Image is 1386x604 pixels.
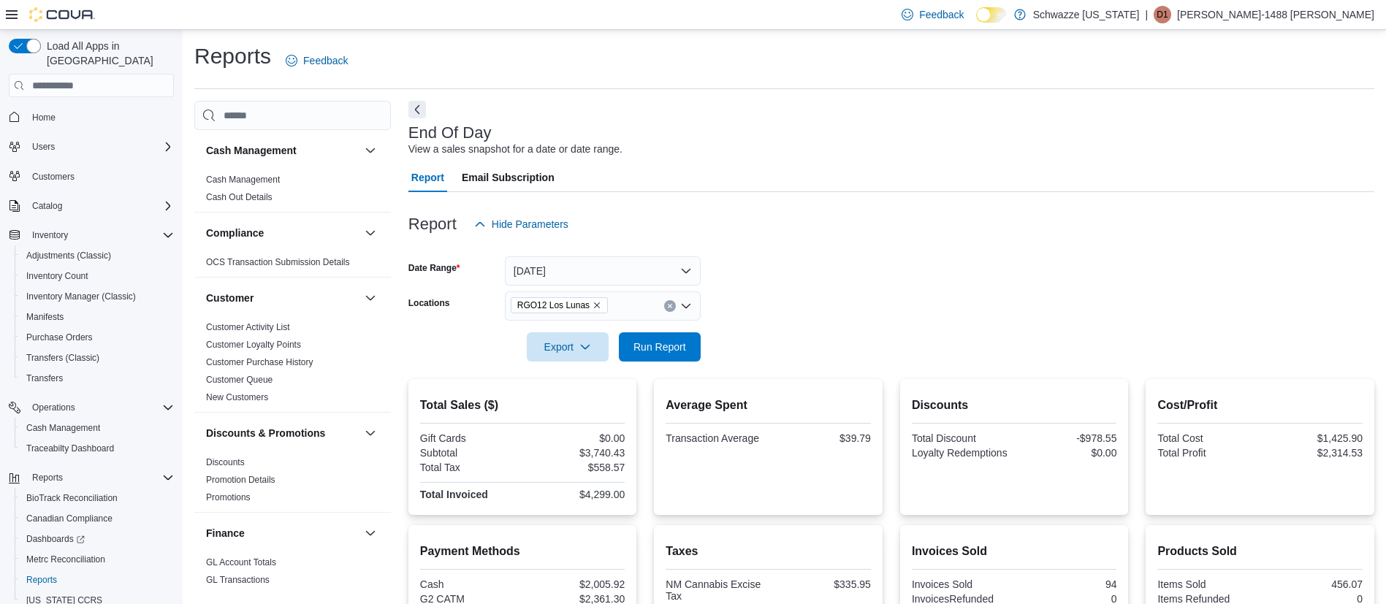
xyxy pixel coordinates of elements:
[280,46,354,75] a: Feedback
[206,456,245,468] span: Discounts
[666,432,765,444] div: Transaction Average
[15,570,180,590] button: Reports
[3,166,180,187] button: Customers
[26,168,80,186] a: Customers
[420,462,519,473] div: Total Tax
[1157,543,1363,560] h2: Products Sold
[20,551,174,568] span: Metrc Reconciliation
[194,42,271,71] h1: Reports
[26,226,174,244] span: Inventory
[20,530,91,548] a: Dashboards
[420,578,519,590] div: Cash
[3,467,180,488] button: Reports
[20,267,174,285] span: Inventory Count
[20,349,174,367] span: Transfers (Classic)
[206,474,275,486] span: Promotion Details
[32,200,62,212] span: Catalog
[26,554,105,565] span: Metrc Reconciliation
[206,526,359,540] button: Finance
[1263,447,1363,459] div: $2,314.53
[505,256,701,286] button: [DATE]
[20,571,174,589] span: Reports
[26,311,64,323] span: Manifests
[525,489,625,500] div: $4,299.00
[206,291,359,305] button: Customer
[15,266,180,286] button: Inventory Count
[593,301,601,310] button: Remove RGO12 Los Lunas from selection in this group
[206,322,290,332] a: Customer Activity List
[362,142,379,159] button: Cash Management
[20,419,106,437] a: Cash Management
[32,141,55,153] span: Users
[206,374,273,386] span: Customer Queue
[420,397,625,414] h2: Total Sales ($)
[26,469,69,486] button: Reports
[525,462,625,473] div: $558.57
[206,191,273,203] span: Cash Out Details
[206,175,280,185] a: Cash Management
[1017,578,1116,590] div: 94
[420,432,519,444] div: Gift Cards
[20,489,123,507] a: BioTrack Reconciliation
[1263,432,1363,444] div: $1,425.90
[26,372,63,384] span: Transfers
[26,399,174,416] span: Operations
[1157,397,1363,414] h2: Cost/Profit
[206,143,297,158] h3: Cash Management
[3,106,180,127] button: Home
[20,267,94,285] a: Inventory Count
[3,137,180,157] button: Users
[408,297,450,309] label: Locations
[976,7,1007,23] input: Dark Mode
[1033,6,1140,23] p: Schwazze [US_STATE]
[666,578,765,602] div: NM Cannabis Excise Tax
[206,475,275,485] a: Promotion Details
[912,578,1011,590] div: Invoices Sold
[3,225,180,245] button: Inventory
[32,402,75,413] span: Operations
[20,308,174,326] span: Manifests
[420,489,488,500] strong: Total Invoiced
[206,174,280,186] span: Cash Management
[26,270,88,282] span: Inventory Count
[1017,432,1116,444] div: -$978.55
[517,298,590,313] span: RGO12 Los Lunas
[664,300,676,312] button: Clear input
[194,454,391,512] div: Discounts & Promotions
[1017,447,1116,459] div: $0.00
[20,247,117,264] a: Adjustments (Classic)
[912,432,1011,444] div: Total Discount
[206,256,350,268] span: OCS Transaction Submission Details
[26,332,93,343] span: Purchase Orders
[408,101,426,118] button: Next
[633,340,686,354] span: Run Report
[15,307,180,327] button: Manifests
[15,418,180,438] button: Cash Management
[206,391,268,403] span: New Customers
[772,432,871,444] div: $39.79
[527,332,609,362] button: Export
[408,142,622,157] div: View a sales snapshot for a date or date range.
[20,329,174,346] span: Purchase Orders
[206,357,313,367] a: Customer Purchase History
[20,530,174,548] span: Dashboards
[666,397,871,414] h2: Average Spent
[194,318,391,412] div: Customer
[20,419,174,437] span: Cash Management
[20,329,99,346] a: Purchase Orders
[20,571,63,589] a: Reports
[408,262,460,274] label: Date Range
[1177,6,1374,23] p: [PERSON_NAME]-1488 [PERSON_NAME]
[206,526,245,540] h3: Finance
[20,370,69,387] a: Transfers
[206,192,273,202] a: Cash Out Details
[1157,6,1168,23] span: D1
[206,226,359,240] button: Compliance
[20,440,174,457] span: Traceabilty Dashboard
[15,529,180,549] a: Dashboards
[26,469,174,486] span: Reports
[20,551,111,568] a: Metrc Reconciliation
[420,447,519,459] div: Subtotal
[536,332,600,362] span: Export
